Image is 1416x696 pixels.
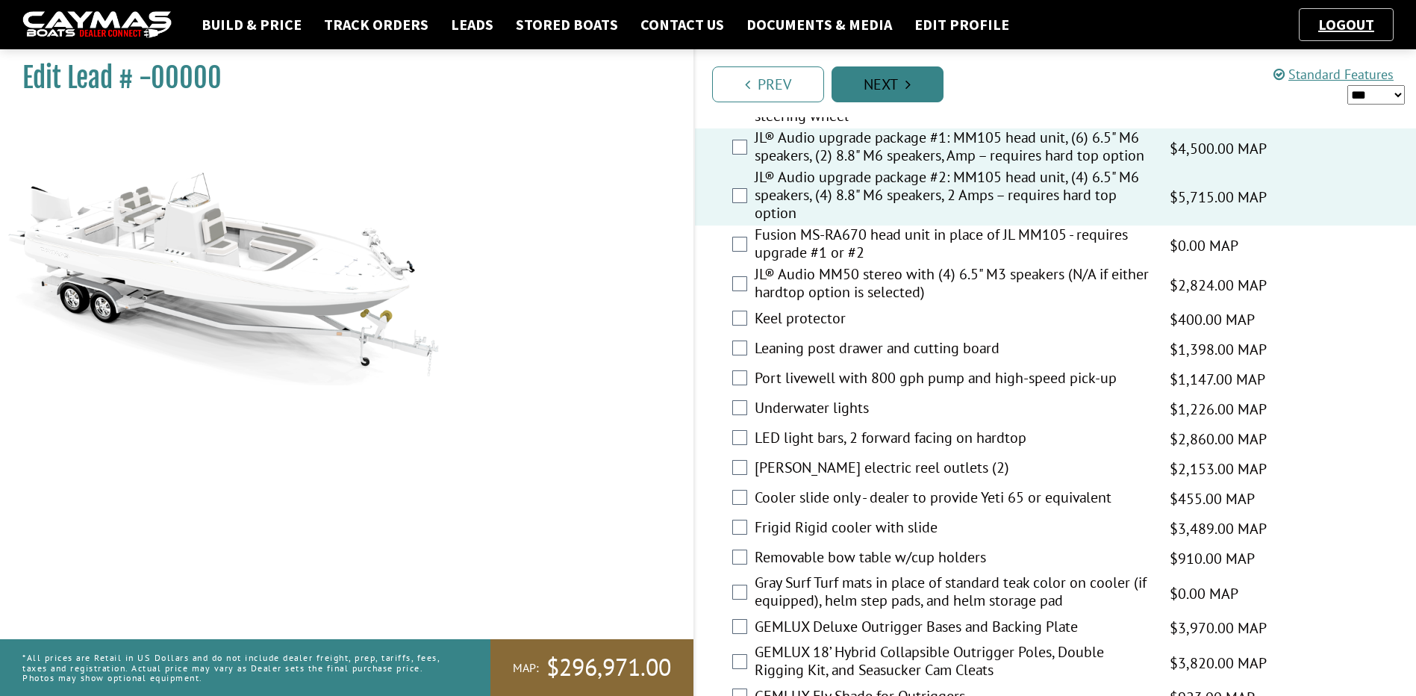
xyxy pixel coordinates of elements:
span: $4,500.00 MAP [1170,137,1267,160]
span: $0.00 MAP [1170,234,1238,257]
span: $5,715.00 MAP [1170,186,1267,208]
span: MAP: [513,660,539,676]
span: $1,147.00 MAP [1170,368,1265,391]
label: LED light bars, 2 forward facing on hardtop [755,429,1152,450]
a: Track Orders [316,15,436,34]
a: Stored Boats [508,15,626,34]
span: $3,820.00 MAP [1170,652,1267,674]
span: $3,489.00 MAP [1170,518,1267,540]
label: Keel protector [755,309,1152,331]
label: JL® Audio MM50 stereo with (4) 6.5" M3 speakers (N/A if either hardtop option is selected) [755,265,1152,305]
span: $455.00 MAP [1170,488,1255,510]
img: caymas-dealer-connect-2ed40d3bc7270c1d8d7ffb4b79bf05adc795679939227970def78ec6f6c03838.gif [22,11,172,39]
label: JL® Audio upgrade package #2: MM105 head unit, (4) 6.5" M6 speakers, (4) 8.8" M6 speakers, 2 Amps... [755,168,1152,226]
span: $3,970.00 MAP [1170,617,1267,639]
label: Leaning post drawer and cutting board [755,339,1152,361]
span: $910.00 MAP [1170,547,1255,570]
label: Cooler slide only - dealer to provide Yeti 65 or equivalent [755,488,1152,510]
span: $400.00 MAP [1170,308,1255,331]
label: Frigid Rigid cooler with slide [755,518,1152,540]
a: Contact Us [633,15,732,34]
label: Fusion MS-RA670 head unit in place of JL MM105 - requires upgrade #1 or #2 [755,226,1152,265]
label: Port livewell with 800 gph pump and high-speed pick-up [755,369,1152,391]
label: GEMLUX 18’ Hybrid Collapsible Outrigger Poles, Double Rigging Kit, and Seasucker Cam Cleats [755,643,1152,683]
label: [PERSON_NAME] electric reel outlets (2) [755,459,1152,480]
a: Build & Price [194,15,309,34]
a: MAP:$296,971.00 [490,639,693,696]
a: Leads [443,15,501,34]
label: JL® Audio upgrade package #1: MM105 head unit, (6) 6.5" M6 speakers, (2) 8.8" M6 speakers, Amp – ... [755,128,1152,168]
span: $2,153.00 MAP [1170,458,1267,480]
h1: Edit Lead # -00000 [22,61,656,95]
label: Removable bow table w/cup holders [755,548,1152,570]
a: Prev [712,66,824,102]
label: Gray Surf Turf mats in place of standard teak color on cooler (if equipped), helm step pads, and ... [755,574,1152,613]
a: Documents & Media [739,15,899,34]
a: Standard Features [1273,66,1394,83]
label: Underwater lights [755,399,1152,420]
a: Next [832,66,944,102]
a: Edit Profile [907,15,1017,34]
span: $0.00 MAP [1170,582,1238,605]
a: Logout [1311,15,1382,34]
p: *All prices are Retail in US Dollars and do not include dealer freight, prep, tariffs, fees, taxe... [22,645,457,690]
span: $296,971.00 [546,652,671,683]
span: $1,398.00 MAP [1170,338,1267,361]
span: $2,824.00 MAP [1170,274,1267,296]
label: GEMLUX Deluxe Outrigger Bases and Backing Plate [755,618,1152,639]
span: $2,860.00 MAP [1170,428,1267,450]
span: $1,226.00 MAP [1170,398,1267,420]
